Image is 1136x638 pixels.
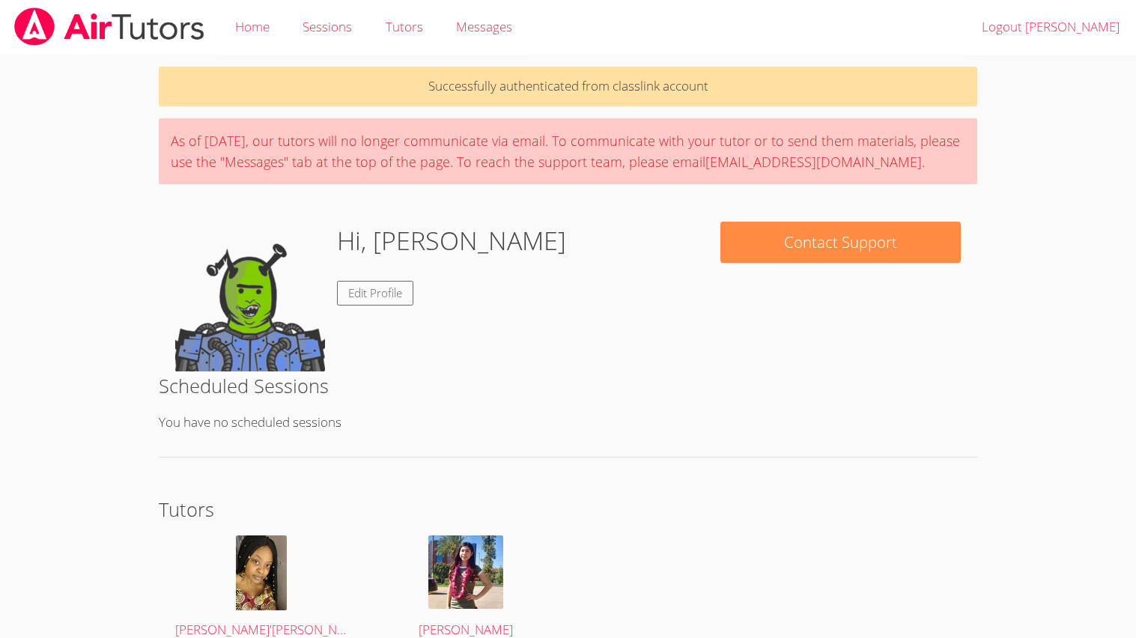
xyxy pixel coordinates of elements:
[337,281,413,306] a: Edit Profile
[159,118,976,184] div: As of [DATE], our tutors will no longer communicate via email. To communicate with your tutor or ...
[159,371,976,400] h2: Scheduled Sessions
[159,412,976,434] p: You have no scheduled sessions
[175,222,325,371] img: default.png
[159,67,976,106] p: Successfully authenticated from classlink account
[175,621,366,638] span: [PERSON_NAME]'[PERSON_NAME]
[337,222,566,260] h1: Hi, [PERSON_NAME]
[236,535,287,610] img: avatar.png
[159,495,976,523] h2: Tutors
[720,222,960,263] button: Contact Support
[13,7,206,46] img: airtutors_banner-c4298cdbf04f3fff15de1276eac7730deb9818008684d7c2e4769d2f7ddbe033.png
[456,18,512,35] span: Messages
[419,621,513,638] span: [PERSON_NAME]
[428,535,503,609] img: avatar.png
